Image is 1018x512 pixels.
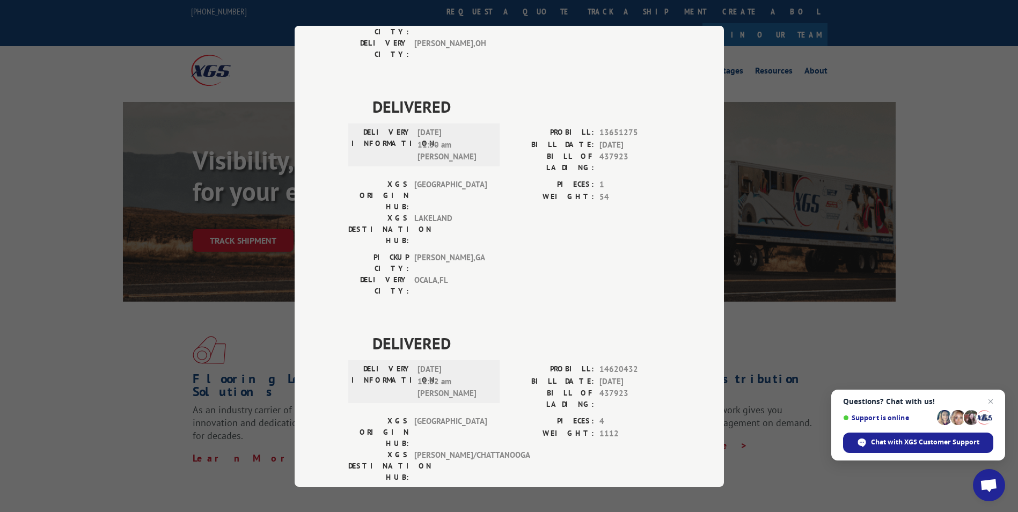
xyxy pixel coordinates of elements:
label: PICKUP CITY: [348,252,409,274]
span: 437923 [599,151,670,173]
label: DELIVERY CITY: [348,38,409,60]
label: BILL DATE: [509,375,594,387]
label: XGS DESTINATION HUB: [348,449,409,483]
label: PIECES: [509,415,594,428]
label: WEIGHT: [509,191,594,203]
label: BILL DATE: [509,138,594,151]
span: Chat with XGS Customer Support [871,437,979,447]
label: DELIVERY INFORMATION: [351,363,412,400]
label: XGS ORIGIN HUB: [348,415,409,449]
span: 54 [599,191,670,203]
label: PROBILL: [509,127,594,139]
span: 14620432 [599,363,670,376]
label: XGS ORIGIN HUB: [348,179,409,213]
span: 4 [599,415,670,428]
span: [DATE] 11:32 am [PERSON_NAME] [418,363,490,400]
label: PROBILL: [509,363,594,376]
span: [GEOGRAPHIC_DATA] [414,415,487,449]
span: 13651275 [599,127,670,139]
label: PICKUP CITY: [348,15,409,38]
span: DELIVERED [372,94,670,119]
label: BILL OF LADING: [509,151,594,173]
span: 437923 [599,387,670,410]
label: PIECES: [509,179,594,191]
label: DELIVERY INFORMATION: [351,127,412,163]
span: LAKELAND [414,213,487,246]
span: [DATE] [599,138,670,151]
span: [PERSON_NAME] , OH [414,38,487,60]
span: 1 [599,179,670,191]
span: Support is online [843,414,933,422]
a: Open chat [973,469,1005,501]
span: OCALA , FL [414,274,487,297]
span: Questions? Chat with us! [843,397,993,406]
span: DELIVERED [372,331,670,355]
span: [DATE] 11:30 am [PERSON_NAME] [418,127,490,163]
span: [GEOGRAPHIC_DATA] [414,179,487,213]
span: 1112 [599,427,670,440]
span: Chat with XGS Customer Support [843,433,993,453]
label: DELIVERY CITY: [348,274,409,297]
label: XGS DESTINATION HUB: [348,213,409,246]
span: [PERSON_NAME]/CHATTANOOGA [414,449,487,483]
label: BILL OF LADING: [509,387,594,410]
span: [PERSON_NAME] , GA [414,15,487,38]
span: [DATE] [599,375,670,387]
span: [PERSON_NAME] , GA [414,252,487,274]
label: WEIGHT: [509,427,594,440]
